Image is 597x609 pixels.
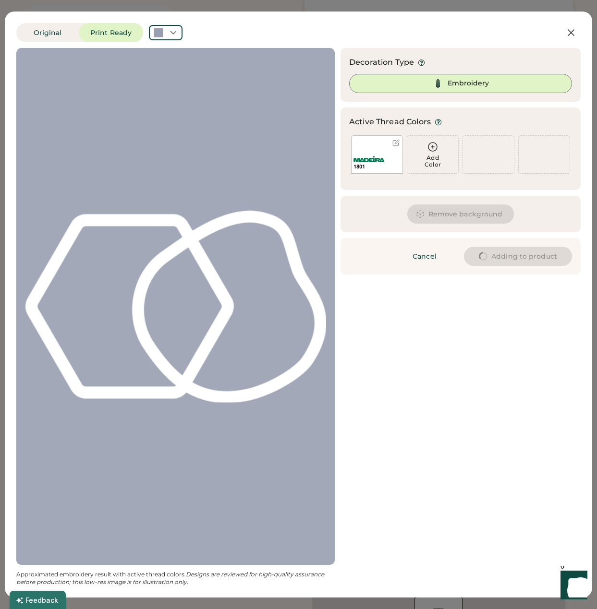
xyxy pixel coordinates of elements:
button: Original [16,23,79,42]
div: 1801 [353,163,401,170]
button: Remove background [407,204,514,224]
div: Decoration Type [349,57,414,68]
em: Designs are reviewed for high-quality assurance before production; this low-res image is for illu... [16,571,326,585]
div: Embroidery [448,79,489,88]
button: Print Ready [79,23,143,42]
img: Madeira%20Logo.svg [353,156,385,162]
div: Active Thread Colors [349,116,431,128]
button: Adding to product [464,247,572,266]
img: Thread%20Selected.svg [432,78,444,89]
div: Add Color [407,155,458,168]
div: Approximated embroidery result with active thread colors. [16,571,335,586]
iframe: Front Chat [551,566,593,607]
button: Cancel [391,247,458,266]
